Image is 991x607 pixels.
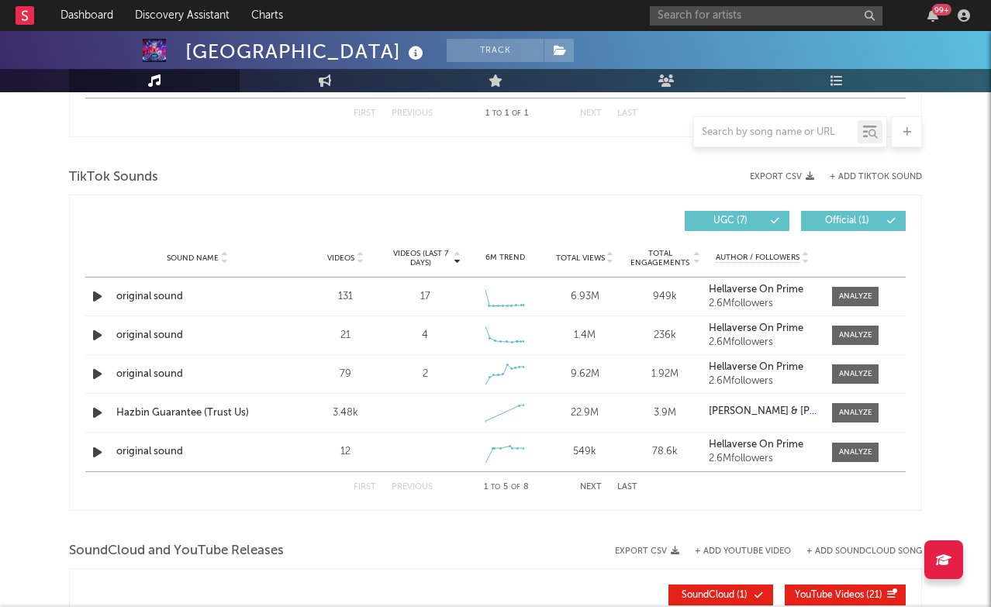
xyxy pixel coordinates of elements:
button: Next [580,483,602,491]
div: 99 + [932,4,951,16]
div: 131 [309,289,382,305]
span: Official ( 1 ) [811,216,882,226]
div: 2.6M followers [709,337,817,348]
span: SoundCloud [682,591,734,600]
span: Total Views [556,253,605,263]
strong: Hellaverse On Prime [709,285,803,295]
a: original sound [116,328,278,343]
div: 22.9M [549,405,621,421]
a: original sound [116,367,278,382]
div: 1.92M [629,367,701,382]
a: [PERSON_NAME] & [PERSON_NAME](The Living Tombstone) [709,406,817,417]
input: Search for artists [650,6,882,26]
a: Hellaverse On Prime [709,440,817,450]
button: Export CSV [750,172,814,181]
a: Hellaverse On Prime [709,285,817,295]
div: 6M Trend [469,252,541,264]
button: + Add TikTok Sound [830,173,922,181]
button: Export CSV [615,547,679,556]
div: 949k [629,289,701,305]
div: 2 [423,367,428,382]
a: Hellaverse On Prime [709,362,817,373]
div: 4 [422,328,428,343]
div: + Add YouTube Video [679,547,791,556]
strong: Hellaverse On Prime [709,362,803,372]
div: 9.62M [549,367,621,382]
div: 2.6M followers [709,454,817,464]
div: 1 1 1 [464,105,549,123]
div: 78.6k [629,444,701,460]
span: Author / Followers [716,253,799,263]
button: Last [617,483,637,491]
strong: [PERSON_NAME] & [PERSON_NAME](The Living Tombstone) [709,406,991,416]
button: Previous [392,483,433,491]
div: 236k [629,328,701,343]
div: 1.4M [549,328,621,343]
span: SoundCloud and YouTube Releases [69,542,284,560]
button: + Add TikTok Sound [814,173,922,181]
a: original sound [116,289,278,305]
span: TikTok Sounds [69,168,158,187]
button: Official(1) [801,211,906,231]
div: 2.6M followers [709,376,817,387]
button: 99+ [927,9,938,22]
div: 79 [309,367,382,382]
button: SoundCloud(1) [668,585,773,605]
span: YouTube Videos [795,591,864,600]
div: [GEOGRAPHIC_DATA] [185,39,427,64]
div: 3.48k [309,405,382,421]
button: YouTube Videos(21) [785,585,906,605]
span: to [491,484,500,491]
span: Videos (last 7 days) [389,249,452,267]
div: 1 5 8 [464,478,549,497]
div: 549k [549,444,621,460]
a: original sound [116,444,278,460]
span: Total Engagements [629,249,692,267]
strong: Hellaverse On Prime [709,323,803,333]
button: First [354,483,376,491]
span: Videos [327,253,354,263]
button: First [354,109,376,118]
span: to [492,110,502,117]
input: Search by song name or URL [694,126,858,139]
a: Hellaverse On Prime [709,323,817,334]
button: UGC(7) [685,211,789,231]
span: ( 21 ) [795,591,882,600]
strong: Hellaverse On Prime [709,440,803,450]
div: 21 [309,328,382,343]
div: 6.93M [549,289,621,305]
button: Previous [392,109,433,118]
button: Next [580,109,602,118]
a: Hazbin Guarantee (Trust Us) [116,405,278,421]
button: Track [447,39,544,62]
button: + Add YouTube Video [695,547,791,556]
span: ( 1 ) [679,591,750,600]
span: UGC ( 7 ) [695,216,766,226]
button: Last [617,109,637,118]
div: 3.9M [629,405,701,421]
button: + Add SoundCloud Song [806,547,922,556]
div: 12 [309,444,382,460]
span: Sound Name [167,253,219,263]
button: + Add SoundCloud Song [791,547,922,556]
span: of [512,110,521,117]
div: 17 [420,289,430,305]
div: 2.6M followers [709,298,817,309]
span: of [511,484,520,491]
